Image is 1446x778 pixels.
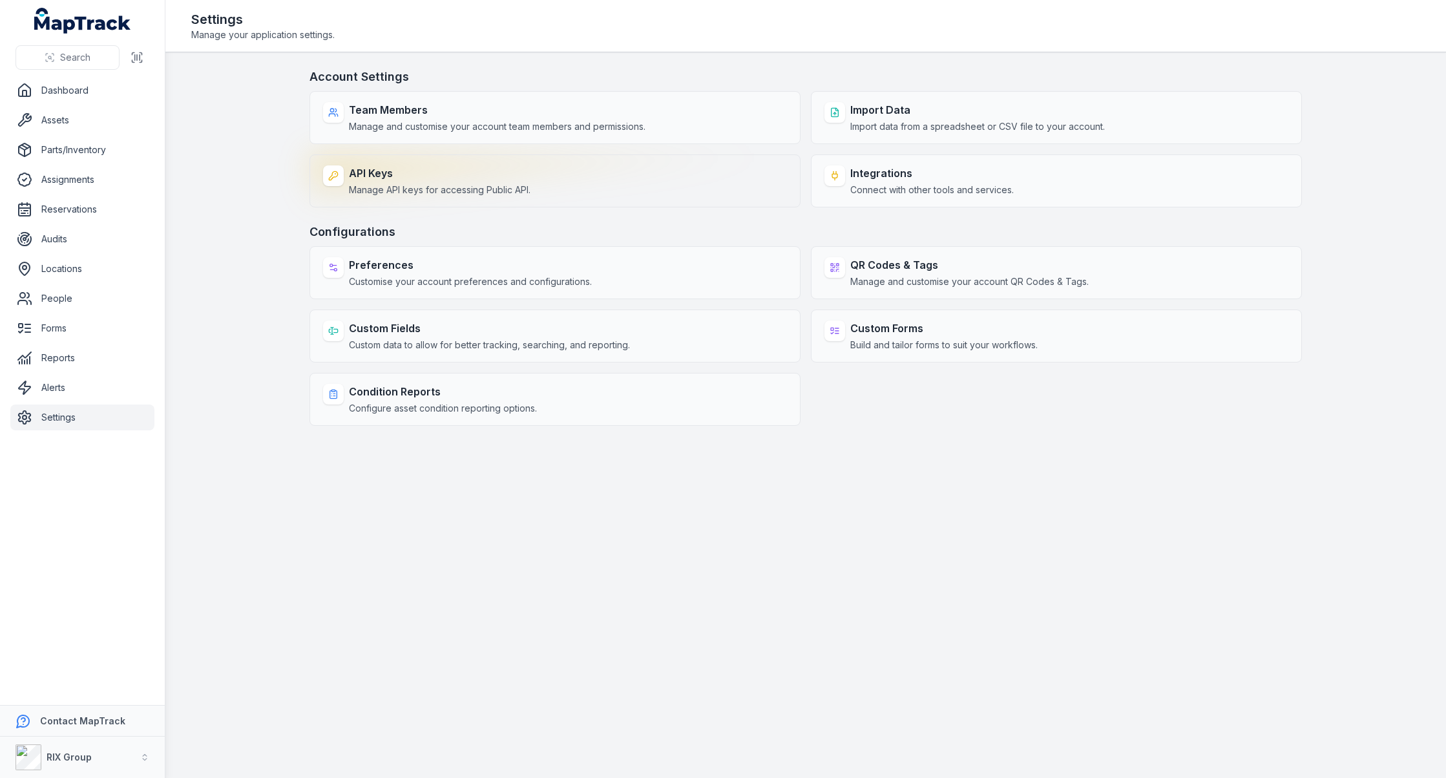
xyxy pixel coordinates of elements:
[60,51,90,64] span: Search
[850,184,1014,196] span: Connect with other tools and services.
[811,91,1302,144] a: Import DataImport data from a spreadsheet or CSV file to your account.
[850,339,1038,352] span: Build and tailor forms to suit your workflows.
[349,321,630,336] strong: Custom Fields
[349,102,645,118] strong: Team Members
[10,226,154,252] a: Audits
[309,91,801,144] a: Team MembersManage and customise your account team members and permissions.
[34,8,131,34] a: MapTrack
[309,310,801,363] a: Custom FieldsCustom data to allow for better tracking, searching, and reporting.
[10,345,154,371] a: Reports
[850,321,1038,336] strong: Custom Forms
[10,286,154,311] a: People
[349,184,530,196] span: Manage API keys for accessing Public API.
[47,752,92,762] strong: RIX Group
[10,78,154,103] a: Dashboard
[349,402,537,415] span: Configure asset condition reporting options.
[349,257,592,273] strong: Preferences
[10,375,154,401] a: Alerts
[850,257,1089,273] strong: QR Codes & Tags
[10,315,154,341] a: Forms
[10,137,154,163] a: Parts/Inventory
[850,165,1014,181] strong: Integrations
[191,10,335,28] h2: Settings
[850,120,1105,133] span: Import data from a spreadsheet or CSV file to your account.
[349,120,645,133] span: Manage and customise your account team members and permissions.
[10,167,154,193] a: Assignments
[309,223,1302,241] h3: Configurations
[850,102,1105,118] strong: Import Data
[10,405,154,430] a: Settings
[349,165,530,181] strong: API Keys
[349,339,630,352] span: Custom data to allow for better tracking, searching, and reporting.
[10,196,154,222] a: Reservations
[811,154,1302,207] a: IntegrationsConnect with other tools and services.
[16,45,120,70] button: Search
[309,373,801,426] a: Condition ReportsConfigure asset condition reporting options.
[309,68,1302,86] h3: Account Settings
[850,275,1089,288] span: Manage and customise your account QR Codes & Tags.
[811,246,1302,299] a: QR Codes & TagsManage and customise your account QR Codes & Tags.
[309,246,801,299] a: PreferencesCustomise your account preferences and configurations.
[10,256,154,282] a: Locations
[309,154,801,207] a: API KeysManage API keys for accessing Public API.
[811,310,1302,363] a: Custom FormsBuild and tailor forms to suit your workflows.
[191,28,335,41] span: Manage your application settings.
[40,715,125,726] strong: Contact MapTrack
[10,107,154,133] a: Assets
[349,384,537,399] strong: Condition Reports
[349,275,592,288] span: Customise your account preferences and configurations.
